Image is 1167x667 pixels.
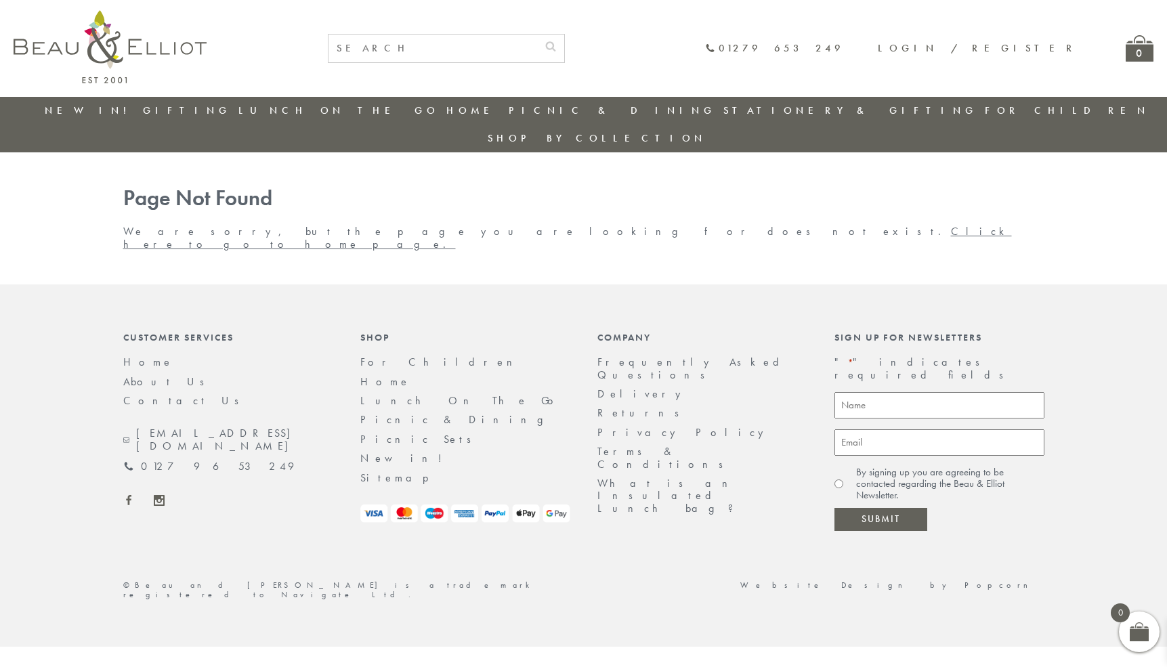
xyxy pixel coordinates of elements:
[360,393,561,408] a: Lunch On The Go
[360,412,557,427] a: Picnic & Dining
[360,374,410,389] a: Home
[834,429,1044,456] input: Email
[45,104,135,117] a: New in!
[123,427,333,452] a: [EMAIL_ADDRESS][DOMAIN_NAME]
[597,476,744,515] a: What is an Insulated Lunch bag?
[723,104,977,117] a: Stationery & Gifting
[123,374,213,389] a: About Us
[597,332,807,343] div: Company
[740,580,1044,590] a: Website Design by Popcorn
[123,460,294,473] a: 01279 653 249
[878,41,1078,55] a: Login / Register
[834,356,1044,381] p: " " indicates required fields
[123,332,333,343] div: Customer Services
[446,104,501,117] a: Home
[123,355,173,369] a: Home
[597,387,688,401] a: Delivery
[597,425,771,439] a: Privacy Policy
[834,508,927,531] input: Submit
[14,10,207,83] img: logo
[856,467,1044,502] label: By signing up you are agreeing to be contacted regarding the Beau & Elliot Newsletter.
[597,444,732,471] a: Terms & Conditions
[1126,35,1153,62] a: 0
[143,104,231,117] a: Gifting
[834,332,1044,343] div: Sign up for newsletters
[360,355,523,369] a: For Children
[985,104,1149,117] a: For Children
[360,471,447,485] a: Sitemap
[597,406,688,420] a: Returns
[123,393,248,408] a: Contact Us
[360,451,452,465] a: New in!
[328,35,537,62] input: SEARCH
[360,432,480,446] a: Picnic Sets
[1111,603,1130,622] span: 0
[123,186,1044,211] h1: Page Not Found
[110,186,1058,251] div: We are sorry, but the page you are looking for does not exist.
[705,43,844,54] a: 01279 653 249
[360,332,570,343] div: Shop
[597,355,788,381] a: Frequently Asked Questions
[238,104,439,117] a: Lunch On The Go
[110,581,584,600] div: ©Beau and [PERSON_NAME] is a trademark registered to Navigate Ltd.
[488,131,706,145] a: Shop by collection
[834,392,1044,418] input: Name
[123,224,1012,251] a: Click here to go to home page.
[509,104,716,117] a: Picnic & Dining
[360,504,570,523] img: payment-logos.png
